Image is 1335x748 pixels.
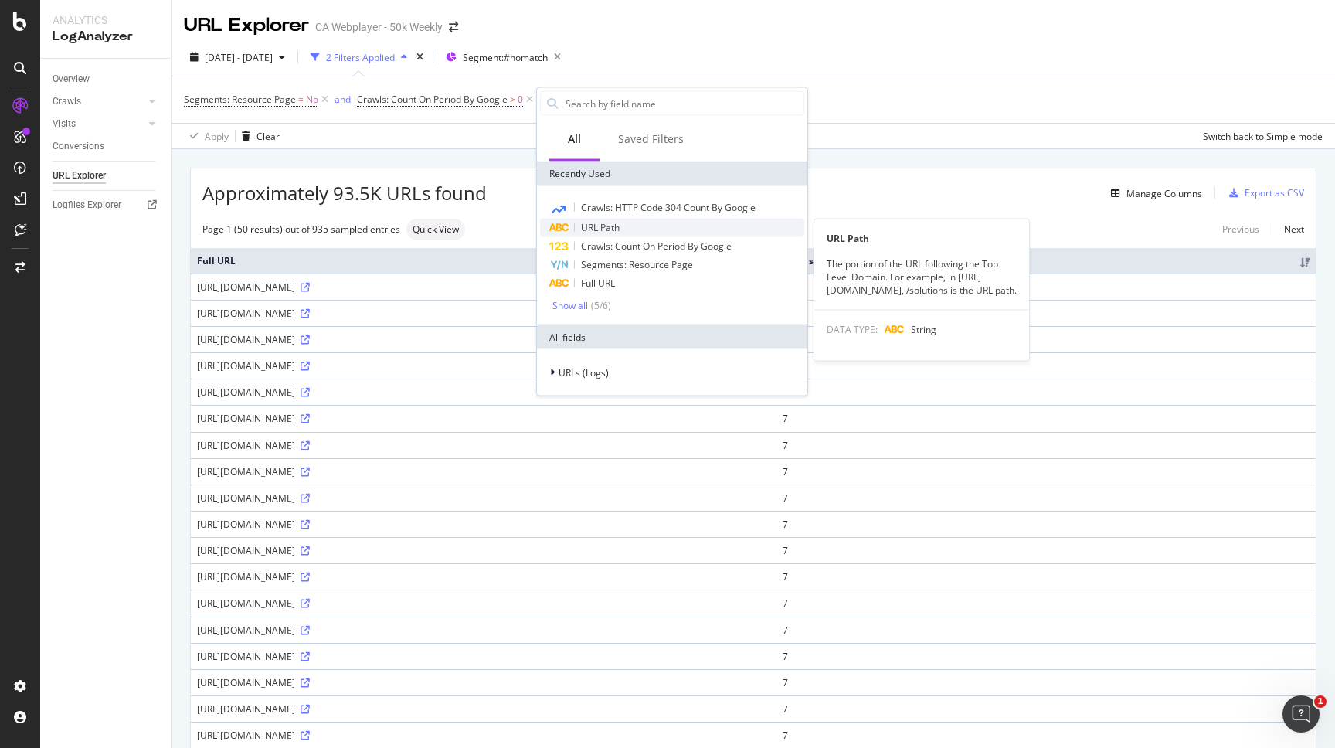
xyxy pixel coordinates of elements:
div: ( 5 / 6 ) [588,299,611,312]
span: Segments: Resource Page [184,93,296,106]
td: 7 [776,458,1316,484]
span: Segment: #nomatch [463,51,548,64]
a: Next [1272,218,1304,240]
div: times [413,49,426,65]
span: No [306,89,318,110]
td: 9 [776,300,1316,326]
td: 8 [776,352,1316,379]
button: Apply [184,124,229,148]
div: [URL][DOMAIN_NAME] [197,729,770,742]
a: Overview [53,71,160,87]
div: [URL][DOMAIN_NAME] [197,676,770,689]
td: 7 [776,643,1316,669]
td: 7 [776,669,1316,695]
span: Approximately 93.5K URLs found [202,180,487,206]
div: Clear [256,130,280,143]
div: [URL][DOMAIN_NAME] [197,359,770,372]
a: Logfiles Explorer [53,197,160,213]
td: 7 [776,432,1316,458]
span: Full URL [581,277,615,290]
div: arrow-right-arrow-left [449,22,458,32]
td: 8 [776,379,1316,405]
button: Export as CSV [1223,181,1304,206]
div: [URL][DOMAIN_NAME] [197,333,770,346]
div: URL Explorer [53,168,106,184]
button: Switch back to Simple mode [1197,124,1323,148]
div: [URL][DOMAIN_NAME] [197,624,770,637]
div: 2 Filters Applied [326,51,395,64]
div: [URL][DOMAIN_NAME] [197,386,770,399]
div: [URL][DOMAIN_NAME] [197,491,770,505]
span: [DATE] - [DATE] [205,51,273,64]
button: Collapse window [464,6,494,36]
button: 2 Filters Applied [304,45,413,70]
div: CA Webplayer - 50k Weekly [315,19,443,35]
span: = [298,93,304,106]
div: neutral label [406,219,465,240]
span: > [510,93,515,106]
input: Search by field name [564,92,803,115]
div: Analytics [53,12,158,28]
td: 7 [776,511,1316,537]
button: Manage Columns [1105,184,1202,202]
div: Manage Columns [1126,187,1202,200]
button: [DATE] - [DATE] [184,45,291,70]
td: 7 [776,617,1316,643]
span: 1 [1314,695,1327,708]
div: [URL][DOMAIN_NAME] [197,544,770,557]
span: URLs (Logs) [559,365,609,379]
div: LogAnalyzer [53,28,158,46]
span: Crawls: Count On Period By Google [581,240,732,253]
div: Export as CSV [1245,186,1304,199]
span: URL Path [581,221,620,234]
div: Recently Used [537,161,807,186]
div: [URL][DOMAIN_NAME] [197,412,770,425]
div: [URL][DOMAIN_NAME] [197,465,770,478]
div: [URL][DOMAIN_NAME] [197,307,770,320]
div: Apply [205,130,229,143]
td: 7 [776,695,1316,722]
div: [URL][DOMAIN_NAME] [197,597,770,610]
div: and [335,93,351,106]
div: [URL][DOMAIN_NAME] [197,650,770,663]
div: [URL][DOMAIN_NAME] [197,702,770,716]
td: 12 [776,274,1316,300]
div: Close [494,6,521,34]
div: [URL][DOMAIN_NAME] [197,518,770,531]
div: The portion of the URL following the Top Level Domain. For example, in [URL][DOMAIN_NAME], /solut... [814,257,1029,297]
div: Visits [53,116,76,132]
span: Crawls: Count On Period By Google [357,93,508,106]
button: and [335,92,351,107]
div: Overview [53,71,90,87]
div: Saved Filters [618,131,684,147]
button: Segment:#nomatch [440,45,567,70]
div: Switch back to Simple mode [1203,130,1323,143]
div: Conversions [53,138,104,155]
td: 7 [776,563,1316,590]
span: String [911,322,936,335]
iframe: Intercom live chat [1282,695,1320,733]
span: DATA TYPE: [827,322,878,335]
a: Visits [53,116,144,132]
div: Show all [552,300,588,311]
td: 7 [776,722,1316,748]
div: Logfiles Explorer [53,197,121,213]
th: Full URL: activate to sort column ascending [191,248,776,274]
td: 7 [776,484,1316,511]
span: Crawls: HTTP Code 304 Count By Google [581,201,756,214]
td: 8 [776,326,1316,352]
div: All fields [537,325,807,349]
td: 7 [776,405,1316,431]
div: All [568,131,581,147]
div: URL Path [814,232,1029,245]
td: 7 [776,590,1316,616]
div: [URL][DOMAIN_NAME] [197,439,770,452]
div: Crawls [53,93,81,110]
div: URL Explorer [184,12,309,39]
button: go back [10,6,39,36]
span: 0 [518,89,523,110]
a: Conversions [53,138,160,155]
div: Page 1 (50 results) out of 935 sampled entries [202,223,400,236]
a: Crawls [53,93,144,110]
button: Clear [236,124,280,148]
